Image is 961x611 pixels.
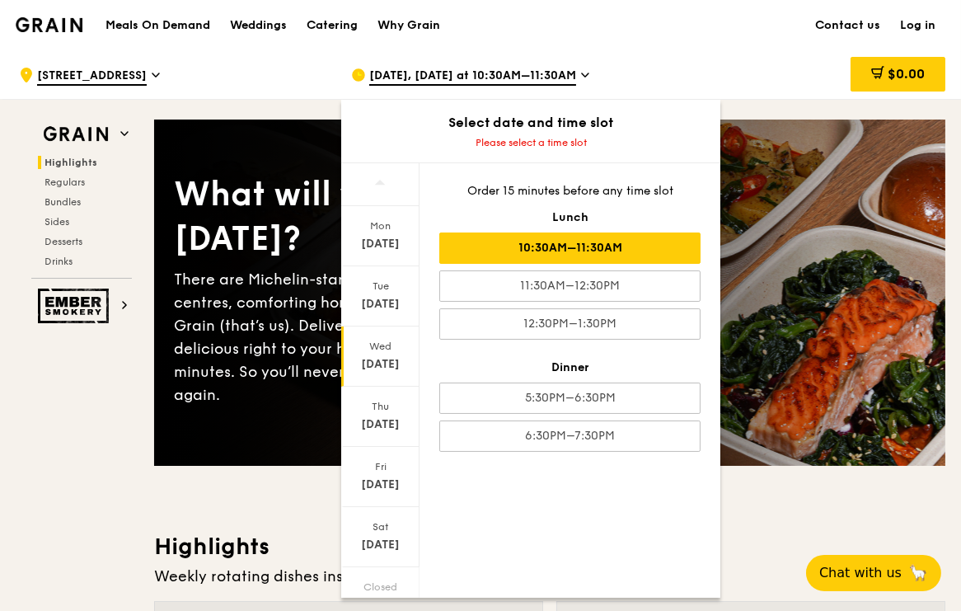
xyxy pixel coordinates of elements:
div: Closed [344,580,417,594]
div: Thu [344,400,417,413]
div: [DATE] [344,416,417,433]
a: Catering [297,1,368,50]
div: Catering [307,1,358,50]
h3: Highlights [154,532,945,562]
span: $0.00 [888,66,925,82]
span: Desserts [45,236,82,247]
div: 12:30PM–1:30PM [439,308,701,340]
div: Sat [344,520,417,533]
div: [DATE] [344,537,417,553]
div: What will you eat [DATE]? [174,172,550,261]
div: Select date and time slot [341,113,720,133]
a: Log in [890,1,945,50]
span: 🦙 [908,563,928,583]
div: [DATE] [344,356,417,373]
div: Please select a time slot [341,136,720,149]
div: Why Grain [377,1,440,50]
span: Drinks [45,256,73,267]
div: Tue [344,280,417,293]
a: Contact us [805,1,890,50]
img: Ember Smokery web logo [38,289,114,323]
a: Why Grain [368,1,450,50]
div: 10:30AM–11:30AM [439,233,701,264]
div: 11:30AM–12:30PM [439,270,701,302]
span: [STREET_ADDRESS] [37,68,147,86]
span: Regulars [45,176,85,188]
a: Weddings [220,1,297,50]
span: Sides [45,216,69,228]
span: Highlights [45,157,97,168]
div: There are Michelin-star restaurants, hawker centres, comforting home-cooked classics… and Grain (... [174,268,550,407]
div: Lunch [439,209,701,226]
div: Dinner [439,360,701,376]
div: 6:30PM–7:30PM [439,421,701,452]
div: [DATE] [344,296,417,313]
img: Grain [16,17,82,32]
div: Fri [344,460,417,473]
div: [DATE] [344,477,417,493]
h1: Meals On Demand [105,17,210,34]
div: [DATE] [344,236,417,252]
div: 5:30PM–6:30PM [439,383,701,414]
img: Grain web logo [38,120,114,149]
div: Wed [344,340,417,353]
div: Weddings [230,1,287,50]
div: Order 15 minutes before any time slot [439,183,701,200]
span: [DATE], [DATE] at 10:30AM–11:30AM [369,68,576,86]
div: Weekly rotating dishes inspired by flavours from around the world. [154,565,945,588]
span: Bundles [45,196,81,208]
div: Mon [344,219,417,233]
button: Chat with us🦙 [806,555,941,591]
span: Chat with us [819,563,902,583]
